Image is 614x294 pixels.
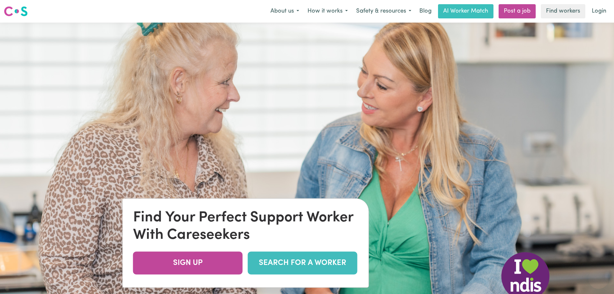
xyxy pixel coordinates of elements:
a: Login [588,4,610,18]
a: Post a job [499,4,536,18]
iframe: Button to launch messaging window [588,268,609,289]
button: About us [266,5,303,18]
div: Find Your Perfect Support Worker With Careseekers [133,209,358,244]
button: Safety & resources [352,5,415,18]
img: Careseekers logo [4,5,28,17]
a: Blog [415,4,435,18]
a: SEARCH FOR A WORKER [248,252,357,275]
a: AI Worker Match [438,4,493,18]
a: Careseekers logo [4,4,28,19]
a: SIGN UP [133,252,243,275]
button: How it works [303,5,352,18]
a: Find workers [541,4,585,18]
